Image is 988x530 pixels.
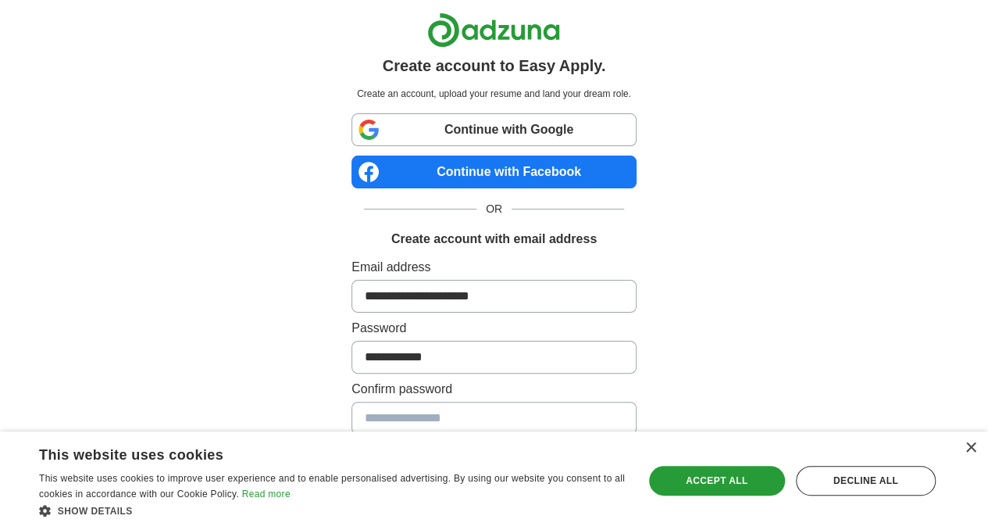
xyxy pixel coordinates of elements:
[351,380,637,399] label: Confirm password
[39,441,587,464] div: This website uses cookies
[351,113,637,146] a: Continue with Google
[39,503,626,518] div: Show details
[39,473,625,500] span: This website uses cookies to improve user experience and to enable personalised advertising. By u...
[58,506,133,517] span: Show details
[351,258,637,277] label: Email address
[351,319,637,338] label: Password
[242,489,291,500] a: Read more, opens a new window
[383,54,606,77] h1: Create account to Easy Apply.
[355,87,633,101] p: Create an account, upload your resume and land your dream role.
[427,13,560,48] img: Adzuna logo
[476,201,512,217] span: OR
[649,466,785,496] div: Accept all
[391,230,597,249] h1: Create account with email address
[796,466,936,496] div: Decline all
[965,442,976,454] div: Close
[351,156,637,188] a: Continue with Facebook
